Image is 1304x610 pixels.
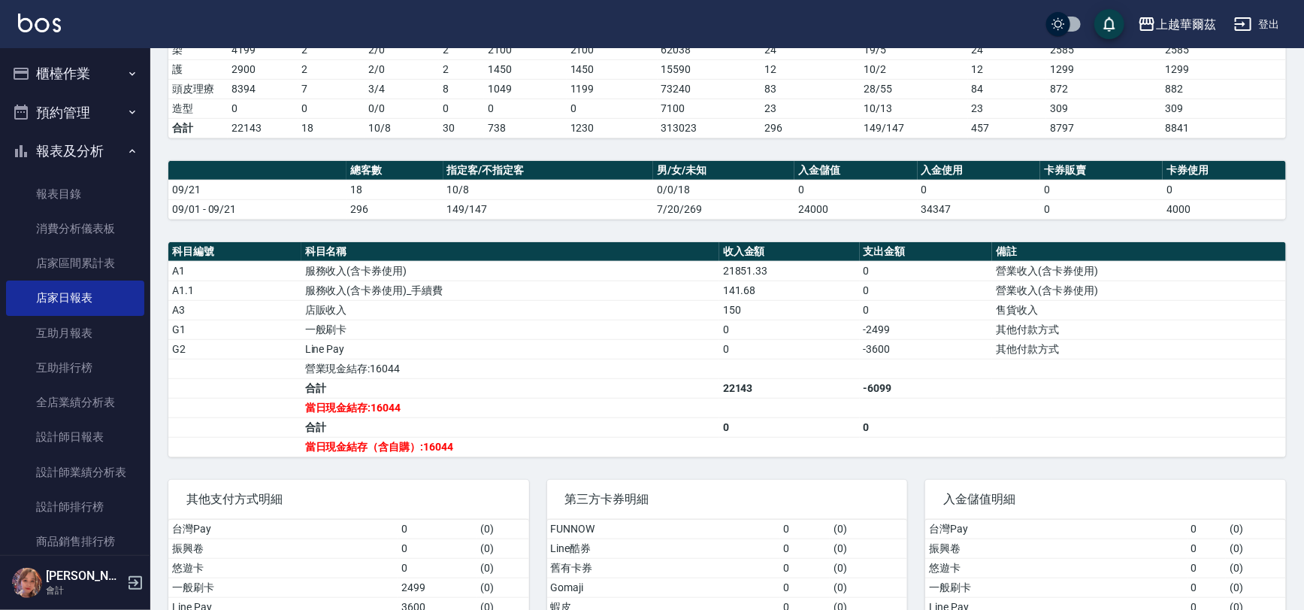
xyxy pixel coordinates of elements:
[6,281,144,315] a: 店家日報表
[1162,40,1286,59] td: 2585
[719,281,860,300] td: 141.68
[6,455,144,490] a: 設計師業績分析表
[398,558,477,578] td: 0
[168,59,228,79] td: 護
[761,99,861,118] td: 23
[12,568,42,598] img: Person
[658,59,761,79] td: 15590
[567,118,658,138] td: 1230
[18,14,61,32] img: Logo
[943,492,1268,507] span: 入金儲值明細
[439,59,485,79] td: 2
[301,339,719,359] td: Line Pay
[830,558,907,578] td: ( 0 )
[992,320,1286,339] td: 其他付款方式
[719,242,860,262] th: 收入金額
[1040,180,1163,199] td: 0
[443,161,654,181] th: 指定客/不指定客
[658,40,761,59] td: 62038
[1188,539,1226,558] td: 0
[46,584,123,597] p: 會計
[6,132,144,171] button: 報表及分析
[1163,161,1286,181] th: 卡券使用
[477,578,529,597] td: ( 0 )
[484,79,566,99] td: 1049
[567,59,658,79] td: 1450
[1188,520,1226,539] td: 0
[298,59,365,79] td: 2
[168,261,301,281] td: A1
[794,180,917,199] td: 0
[992,300,1286,320] td: 售貨收入
[228,118,298,138] td: 22143
[6,316,144,351] a: 互助月報表
[365,79,439,99] td: 3 / 4
[484,40,566,59] td: 2100
[228,59,298,79] td: 2900
[761,79,861,99] td: 83
[168,40,228,59] td: 染
[46,569,123,584] h5: [PERSON_NAME]
[794,161,917,181] th: 入金儲值
[992,339,1286,359] td: 其他付款方式
[484,99,566,118] td: 0
[1046,59,1162,79] td: 1299
[168,118,228,138] td: 合計
[365,59,439,79] td: 2 / 0
[830,578,907,597] td: ( 0 )
[228,40,298,59] td: 4199
[1040,161,1163,181] th: 卡券販賣
[439,99,485,118] td: 0
[1094,9,1124,39] button: save
[6,524,144,559] a: 商品銷售排行榜
[992,261,1286,281] td: 營業收入(含卡券使用)
[968,118,1047,138] td: 457
[443,180,654,199] td: 10/8
[547,558,780,578] td: 舊有卡券
[719,261,860,281] td: 21851.33
[1162,118,1286,138] td: 8841
[477,558,529,578] td: ( 0 )
[860,339,993,359] td: -3600
[565,492,890,507] span: 第三方卡券明細
[1226,539,1286,558] td: ( 0 )
[6,93,144,132] button: 預約管理
[918,180,1040,199] td: 0
[861,59,968,79] td: 10 / 2
[719,300,860,320] td: 150
[439,79,485,99] td: 8
[830,520,907,539] td: ( 0 )
[1226,558,1286,578] td: ( 0 )
[301,242,719,262] th: 科目名稱
[168,79,228,99] td: 頭皮理療
[1132,9,1222,40] button: 上越華爾茲
[1162,99,1286,118] td: 309
[658,99,761,118] td: 7100
[968,79,1047,99] td: 84
[567,79,658,99] td: 1199
[365,99,439,118] td: 0 / 0
[365,40,439,59] td: 2 / 0
[168,161,1286,220] table: a dense table
[168,339,301,359] td: G2
[1162,79,1286,99] td: 882
[439,118,485,138] td: 30
[860,378,993,398] td: -6099
[168,180,346,199] td: 09/21
[794,199,917,219] td: 24000
[860,281,993,300] td: 0
[925,520,1187,539] td: 台灣Pay
[168,99,228,118] td: 造型
[861,118,968,138] td: 149/147
[992,281,1286,300] td: 營業收入(含卡券使用)
[228,99,298,118] td: 0
[1162,59,1286,79] td: 1299
[1046,40,1162,59] td: 2585
[992,242,1286,262] th: 備註
[861,40,968,59] td: 19 / 5
[6,420,144,454] a: 設計師日報表
[301,359,719,378] td: 營業現金結存:16044
[186,492,511,507] span: 其他支付方式明細
[168,199,346,219] td: 09/01 - 09/21
[6,385,144,420] a: 全店業績分析表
